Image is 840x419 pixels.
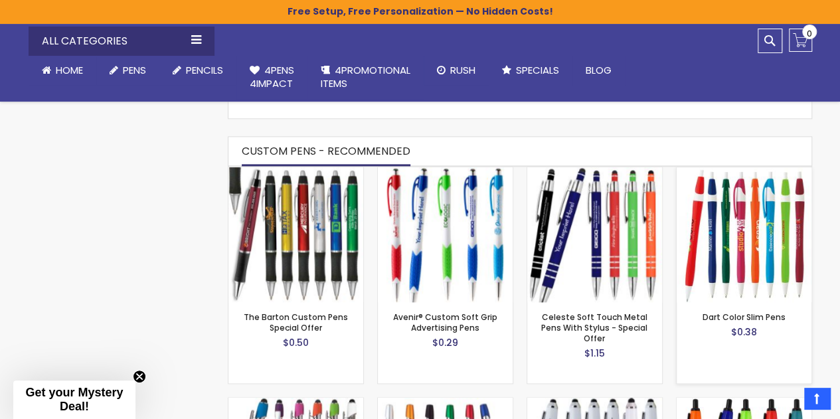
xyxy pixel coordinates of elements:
[228,167,363,302] img: The Barton Custom Pens Special Offer
[228,397,363,408] a: Epic Soft Touch® Custom Pens + Stylus - Special Offer
[789,29,812,52] a: 0
[527,397,662,408] a: Kimberly Logo Stylus Pens - Special Offer
[236,56,307,99] a: 4Pens4impact
[807,27,812,40] span: 0
[29,56,96,85] a: Home
[307,56,424,99] a: 4PROMOTIONALITEMS
[677,167,811,302] img: Dart Color slim Pens
[96,56,159,85] a: Pens
[228,167,363,178] a: The Barton Custom Pens Special Offer
[250,63,294,90] span: 4Pens 4impact
[159,56,236,85] a: Pencils
[432,336,458,349] span: $0.29
[29,27,214,56] div: All Categories
[242,143,410,159] span: CUSTOM PENS - RECOMMENDED
[25,386,123,413] span: Get your Mystery Deal!
[321,63,410,90] span: 4PROMOTIONAL ITEMS
[527,167,662,178] a: Celeste Soft Touch Metal Pens With Stylus - Special Offer
[572,56,625,85] a: Blog
[450,63,475,77] span: Rush
[378,397,513,408] a: Escalade Metal-Grip Advertising Pens
[133,370,146,383] button: Close teaser
[541,311,647,344] a: Celeste Soft Touch Metal Pens With Stylus - Special Offer
[677,167,811,178] a: Dart Color slim Pens
[244,311,348,333] a: The Barton Custom Pens Special Offer
[378,167,513,302] img: Avenir® Custom Soft Grip Advertising Pens
[527,167,662,302] img: Celeste Soft Touch Metal Pens With Stylus - Special Offer
[703,311,786,323] a: Dart Color Slim Pens
[489,56,572,85] a: Specials
[13,380,135,419] div: Get your Mystery Deal!Close teaser
[283,336,309,349] span: $0.50
[186,63,223,77] span: Pencils
[393,311,497,333] a: Avenir® Custom Soft Grip Advertising Pens
[424,56,489,85] a: Rush
[378,167,513,178] a: Avenir® Custom Soft Grip Advertising Pens
[586,63,612,77] span: Blog
[56,63,83,77] span: Home
[516,63,559,77] span: Specials
[123,63,146,77] span: Pens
